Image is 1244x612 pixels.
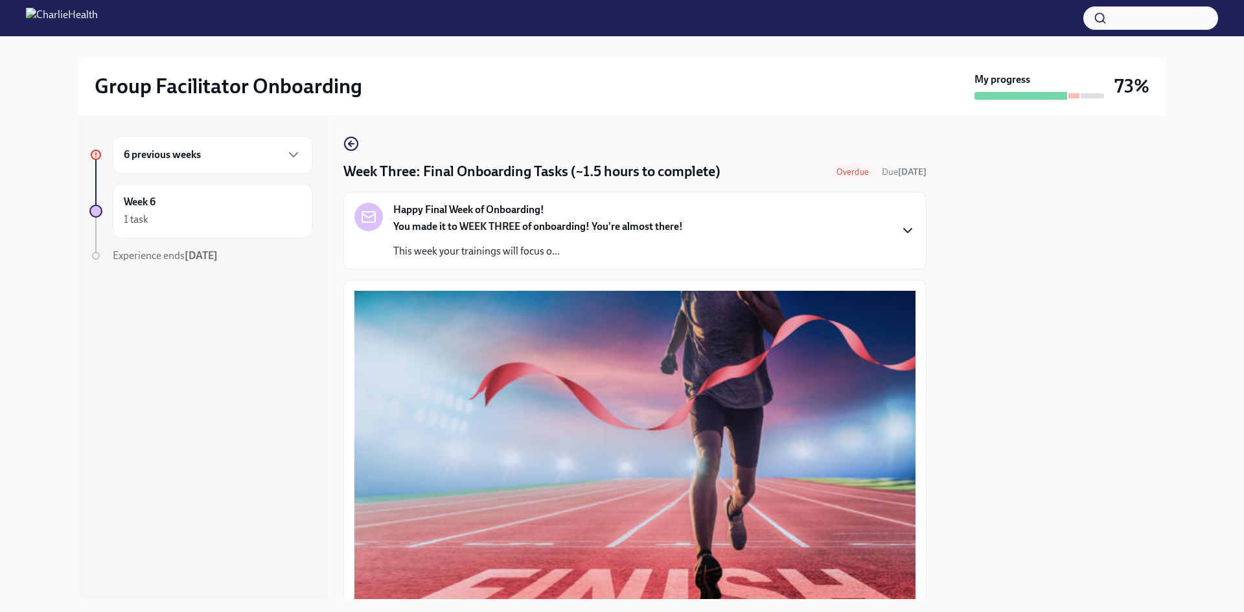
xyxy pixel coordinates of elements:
[185,249,218,262] strong: [DATE]
[124,148,201,162] h6: 6 previous weeks
[393,220,683,232] strong: You made it to WEEK THREE of onboarding! You're almost there!
[898,166,927,177] strong: [DATE]
[113,136,312,174] div: 6 previous weeks
[882,166,927,178] span: August 9th, 2025 10:00
[974,73,1030,87] strong: My progress
[1114,74,1149,98] h3: 73%
[393,203,544,217] strong: Happy Final Week of Onboarding!
[26,8,98,28] img: CharlieHealth
[113,249,218,262] span: Experience ends
[393,244,683,258] p: This week your trainings will focus o...
[829,167,877,177] span: Overdue
[124,212,148,227] div: 1 task
[343,162,720,181] h4: Week Three: Final Onboarding Tasks (~1.5 hours to complete)
[882,166,927,177] span: Due
[89,184,312,238] a: Week 61 task
[124,195,155,209] h6: Week 6
[95,73,362,99] h2: Group Facilitator Onboarding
